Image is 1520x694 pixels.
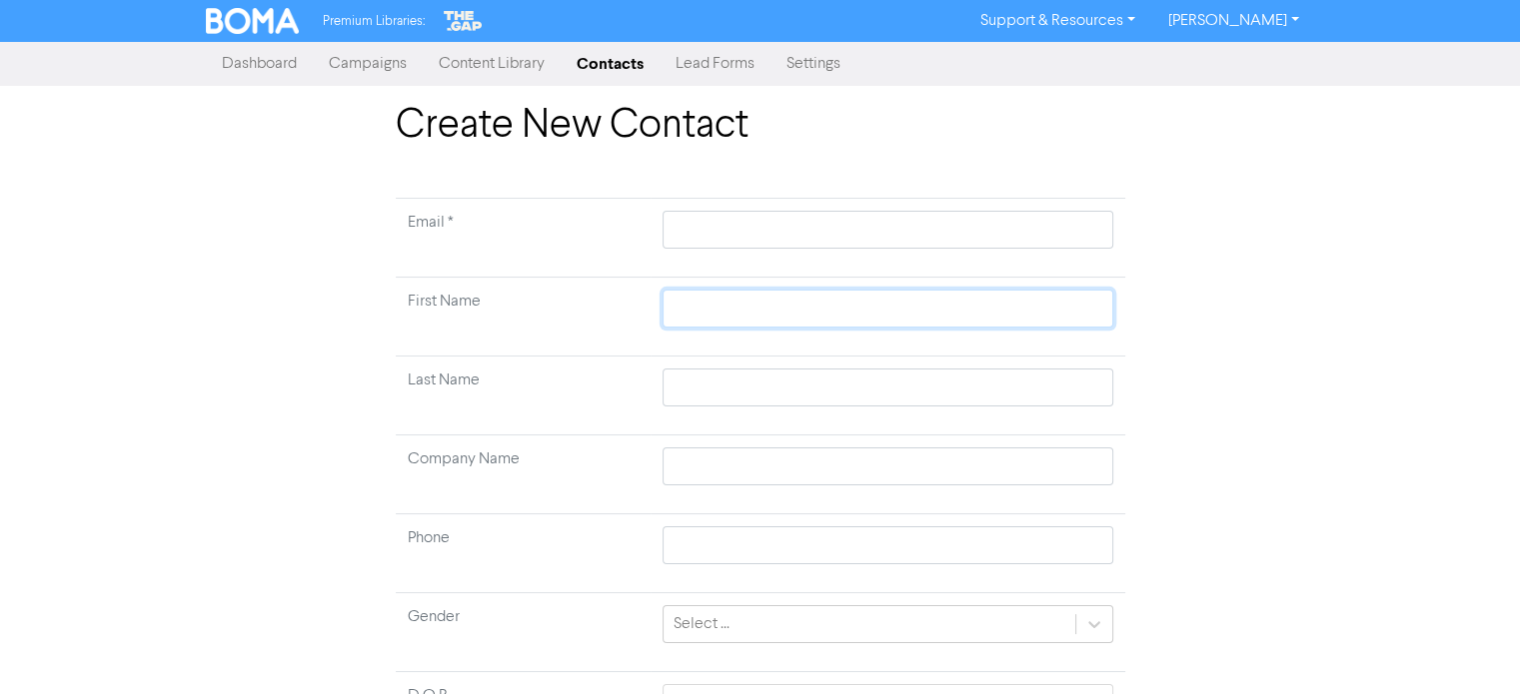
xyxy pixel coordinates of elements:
[770,44,856,84] a: Settings
[206,8,300,34] img: BOMA Logo
[313,44,423,84] a: Campaigns
[423,44,561,84] a: Content Library
[1420,598,1520,694] iframe: Chat Widget
[561,44,660,84] a: Contacts
[660,44,770,84] a: Lead Forms
[396,199,652,278] td: Required
[396,356,652,435] td: Last Name
[674,612,730,636] div: Select ...
[396,102,1125,150] h1: Create New Contact
[396,435,652,514] td: Company Name
[206,44,313,84] a: Dashboard
[964,5,1151,37] a: Support & Resources
[441,8,485,34] img: The Gap
[1151,5,1314,37] a: [PERSON_NAME]
[396,278,652,356] td: First Name
[323,15,425,28] span: Premium Libraries:
[396,514,652,593] td: Phone
[396,593,652,672] td: Gender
